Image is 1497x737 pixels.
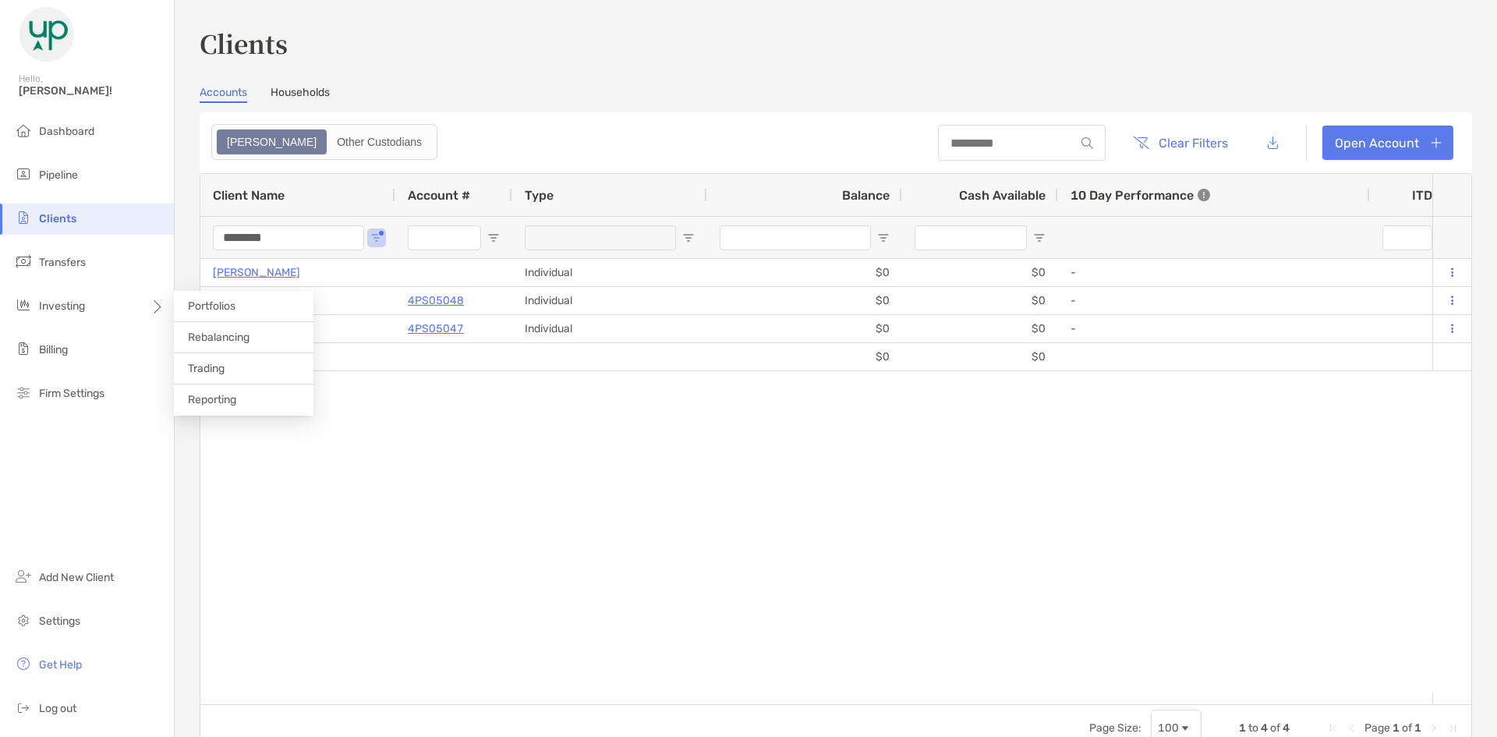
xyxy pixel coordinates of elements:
[1071,288,1357,314] div: -
[39,658,82,671] span: Get Help
[14,567,33,586] img: add_new_client icon
[720,225,871,250] input: Balance Filter Input
[188,331,249,344] span: Rebalancing
[39,256,86,269] span: Transfers
[1158,721,1179,735] div: 100
[39,125,94,138] span: Dashboard
[1089,721,1141,735] div: Page Size:
[1370,259,1463,286] div: 0%
[19,84,165,97] span: [PERSON_NAME]!
[1402,721,1412,735] span: of
[39,168,78,182] span: Pipeline
[1270,721,1280,735] span: of
[682,232,695,244] button: Open Filter Menu
[408,319,464,338] a: 4PS05047
[1414,721,1421,735] span: 1
[902,343,1058,370] div: $0
[1412,188,1451,203] div: ITD
[512,315,707,342] div: Individual
[1322,126,1453,160] a: Open Account
[1071,174,1210,216] div: 10 Day Performance
[1364,721,1390,735] span: Page
[902,315,1058,342] div: $0
[39,702,76,715] span: Log out
[1327,722,1340,735] div: First Page
[408,291,464,310] a: 4PS05048
[525,188,554,203] span: Type
[1370,287,1463,314] div: 0%
[408,225,481,250] input: Account # Filter Input
[1393,721,1400,735] span: 1
[200,86,247,103] a: Accounts
[1248,721,1258,735] span: to
[14,654,33,673] img: get-help icon
[14,208,33,227] img: clients icon
[14,252,33,271] img: transfers icon
[14,698,33,717] img: logout icon
[14,383,33,402] img: firm-settings icon
[328,131,430,153] div: Other Custodians
[1033,232,1046,244] button: Open Filter Menu
[1370,315,1463,342] div: 0%
[1382,225,1432,250] input: ITD Filter Input
[200,25,1472,61] h3: Clients
[39,212,76,225] span: Clients
[370,232,383,244] button: Open Filter Menu
[408,188,470,203] span: Account #
[14,296,33,314] img: investing icon
[1446,722,1459,735] div: Last Page
[19,6,75,62] img: Zoe Logo
[213,263,300,282] a: [PERSON_NAME]
[39,615,80,628] span: Settings
[14,611,33,629] img: settings icon
[1071,260,1357,285] div: -
[39,343,68,356] span: Billing
[213,188,285,203] span: Client Name
[1239,721,1246,735] span: 1
[707,287,902,314] div: $0
[902,287,1058,314] div: $0
[1428,722,1440,735] div: Next Page
[1081,137,1093,149] img: input icon
[1071,316,1357,342] div: -
[39,299,85,313] span: Investing
[1121,126,1240,160] button: Clear Filters
[271,86,330,103] a: Households
[487,232,500,244] button: Open Filter Menu
[842,188,890,203] span: Balance
[877,232,890,244] button: Open Filter Menu
[39,571,114,584] span: Add New Client
[39,387,104,400] span: Firm Settings
[211,124,437,160] div: segmented control
[188,362,225,375] span: Trading
[512,259,707,286] div: Individual
[915,225,1027,250] input: Cash Available Filter Input
[512,287,707,314] div: Individual
[188,299,235,313] span: Portfolios
[14,339,33,358] img: billing icon
[959,188,1046,203] span: Cash Available
[707,259,902,286] div: $0
[213,225,364,250] input: Client Name Filter Input
[1261,721,1268,735] span: 4
[902,259,1058,286] div: $0
[707,315,902,342] div: $0
[1346,722,1358,735] div: Previous Page
[14,165,33,183] img: pipeline icon
[1283,721,1290,735] span: 4
[707,343,902,370] div: $0
[14,121,33,140] img: dashboard icon
[188,393,236,406] span: Reporting
[218,131,325,153] div: Zoe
